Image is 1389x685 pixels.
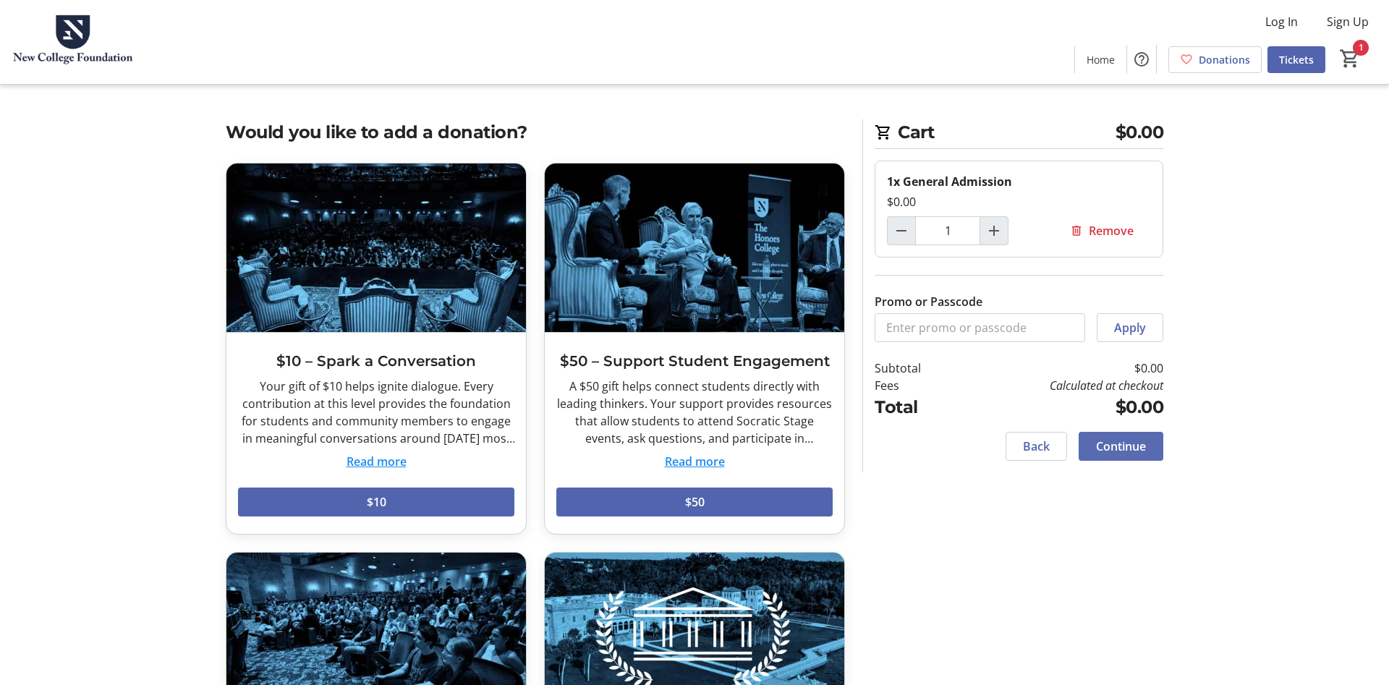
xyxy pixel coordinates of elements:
[556,378,833,447] div: A $50 gift helps connect students directly with leading thinkers. Your support provides resources...
[875,293,982,310] label: Promo or Passcode
[887,173,1151,190] div: 1x General Admission
[875,377,959,394] td: Fees
[1265,13,1298,30] span: Log In
[1097,313,1163,342] button: Apply
[915,216,980,245] input: General Admission Quantity
[556,488,833,516] button: $50
[9,6,137,78] img: New College Foundation's Logo
[1116,119,1164,145] span: $0.00
[238,488,514,516] button: $10
[238,378,514,447] div: Your gift of $10 helps ignite dialogue. Every contribution at this level provides the foundation ...
[1079,432,1163,461] button: Continue
[1327,13,1369,30] span: Sign Up
[1279,52,1314,67] span: Tickets
[959,377,1163,394] td: Calculated at checkout
[367,493,386,511] span: $10
[1096,438,1146,455] span: Continue
[1006,432,1067,461] button: Back
[1168,46,1262,73] a: Donations
[1254,10,1309,33] button: Log In
[1087,52,1115,67] span: Home
[556,350,833,372] h3: $50 – Support Student Engagement
[980,217,1008,244] button: Increment by one
[1315,10,1380,33] button: Sign Up
[226,119,845,145] h2: Would you like to add a donation?
[875,119,1163,149] h2: Cart
[1267,46,1325,73] a: Tickets
[1053,216,1151,245] button: Remove
[1089,222,1134,239] span: Remove
[888,217,915,244] button: Decrement by one
[959,394,1163,420] td: $0.00
[875,359,959,377] td: Subtotal
[1199,52,1250,67] span: Donations
[1023,438,1050,455] span: Back
[347,453,407,470] button: Read more
[875,394,959,420] td: Total
[1337,46,1363,72] button: Cart
[1127,45,1156,74] button: Help
[959,359,1163,377] td: $0.00
[875,313,1085,342] input: Enter promo or passcode
[665,453,725,470] button: Read more
[238,350,514,372] h3: $10 – Spark a Conversation
[1114,319,1146,336] span: Apply
[887,193,1151,210] div: $0.00
[226,163,526,332] img: $10 – Spark a Conversation
[685,493,705,511] span: $50
[1075,46,1126,73] a: Home
[545,163,844,332] img: $50 – Support Student Engagement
